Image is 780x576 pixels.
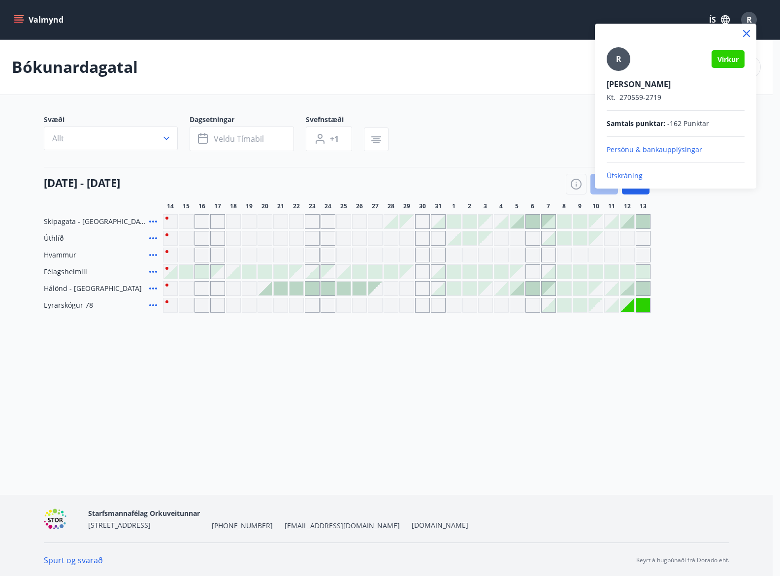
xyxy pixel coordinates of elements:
span: Virkur [717,55,739,64]
p: Persónu & bankaupplýsingar [607,145,745,155]
span: Samtals punktar : [607,119,665,128]
p: Útskráning [607,171,745,181]
span: Kt. [607,93,616,102]
p: [PERSON_NAME] [607,79,745,90]
p: 270559-2719 [607,93,745,102]
span: R [616,54,621,64]
span: -162 Punktar [667,119,709,128]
